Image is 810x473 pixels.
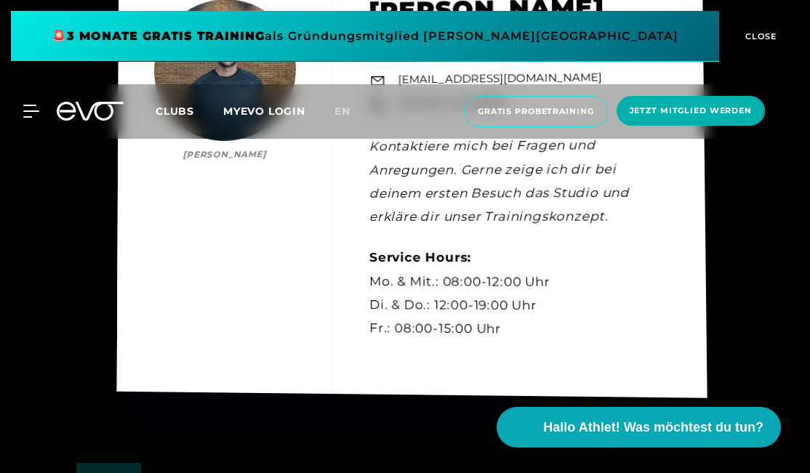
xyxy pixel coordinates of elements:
span: Hallo Athlet! Was möchtest du tun? [543,418,763,437]
span: Jetzt Mitglied werden [630,105,752,117]
span: Gratis Probetraining [478,105,594,118]
span: Clubs [156,105,194,118]
span: CLOSE [742,30,777,43]
a: en [334,103,368,120]
a: MYEVO LOGIN [223,105,305,118]
span: en [334,105,350,118]
button: CLOSE [719,11,799,62]
button: Hallo Athlet! Was möchtest du tun? [497,407,781,448]
a: Gratis Probetraining [460,96,612,127]
a: Jetzt Mitglied werden [612,96,769,127]
a: Clubs [156,104,223,118]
